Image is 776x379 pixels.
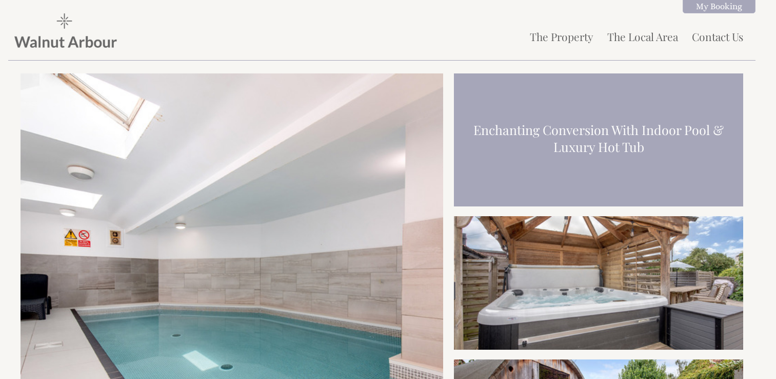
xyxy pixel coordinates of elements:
[530,29,593,44] a: The Property
[454,216,743,359] img: Image12.full.jpeg
[457,121,740,155] h1: Enchanting Conversion With Indoor Pool & Luxury Hot Tub
[607,29,678,44] a: The Local Area
[692,29,743,44] a: Contact Us
[14,13,117,48] img: Walnut Arbour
